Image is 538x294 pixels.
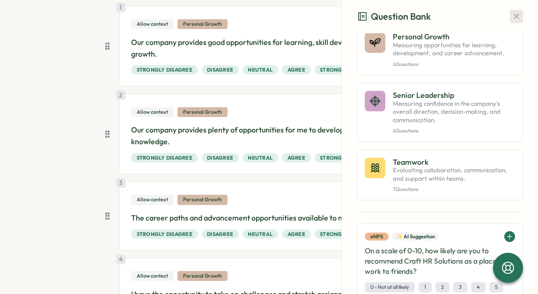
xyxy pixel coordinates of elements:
[131,37,421,60] p: Our company provides good opportunities for learning, skill development, and career growth.
[131,107,174,117] div: Allow context
[177,19,228,29] div: Personal Growth
[357,9,431,24] h3: Question Bank
[287,66,305,74] span: Agree
[435,282,450,292] span: 2
[357,83,523,142] button: Senior LeadershipMeasuring confidence in the company's overall direction, decision-making, and co...
[393,41,515,58] p: Measuring opportunities for learning, development, and career advancement.
[419,282,432,292] span: 1
[116,3,125,12] div: 1
[207,230,233,238] span: Disagree
[248,154,273,162] span: Neutral
[320,154,368,162] span: Strongly Agree
[320,230,368,238] span: Strongly Agree
[116,178,125,188] div: 3
[365,282,415,292] span: 0 - Not at all likely
[357,24,523,75] button: Personal GrowthMeasuring opportunities for learning, development, and career advancement.6Questions
[248,230,273,238] span: Neutral
[131,124,421,147] p: Our company provides plenty of opportunities for me to develop new skills and knowledge.
[393,166,515,183] p: Evaluating collaboration, communication, and support within teams.
[177,107,228,117] div: Personal Growth
[131,271,174,281] div: Allow context
[393,158,515,166] p: Teamwork
[207,154,233,162] span: Disagree
[392,233,439,241] div: ✨ AI Suggestion
[177,271,228,281] div: Personal Growth
[393,186,515,192] p: 7 Questions
[365,233,389,241] div: eNPS
[287,154,305,162] span: Agree
[320,66,368,74] span: Strongly Agree
[116,255,125,264] div: 4
[393,91,515,99] p: Senior Leadership
[393,61,515,67] p: 6 Questions
[357,150,523,201] button: TeamworkEvaluating collaboration, communication, and support within teams.7Questions
[393,32,515,41] p: Personal Growth
[365,246,515,277] h4: On a scale of 0-10, how likely are you to recommend Craft HR Solutions as a place to work to frie...
[177,195,228,205] div: Personal Growth
[393,128,515,134] p: 6 Questions
[248,66,273,74] span: Neutral
[207,66,233,74] span: Disagree
[137,66,192,74] span: Strongly Disagree
[393,100,515,125] p: Measuring confidence in the company's overall direction, decision-making, and communication.
[131,212,421,224] p: The career paths and advancement opportunities available to me are clear.
[453,282,467,292] span: 3
[137,154,192,162] span: Strongly Disagree
[137,230,192,238] span: Strongly Disagree
[116,90,125,100] div: 2
[471,282,486,292] span: 4
[287,230,305,238] span: Agree
[131,19,174,29] div: Allow context
[131,195,174,205] div: Allow context
[489,282,503,292] span: 5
